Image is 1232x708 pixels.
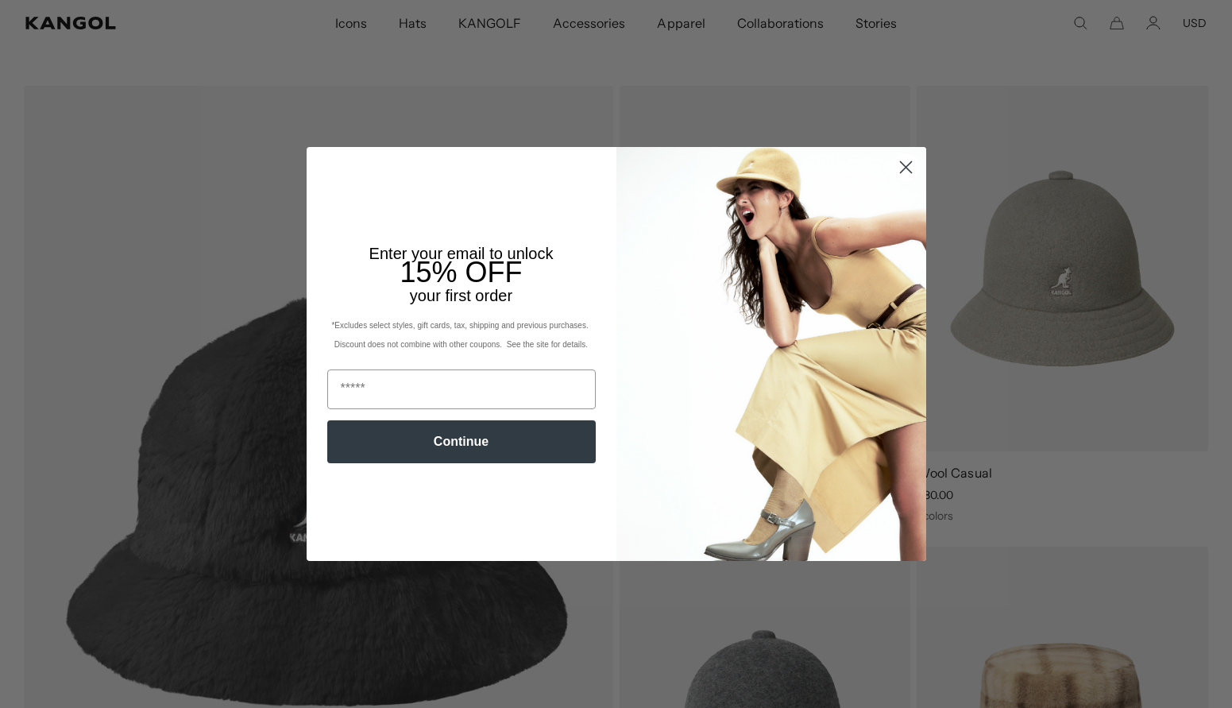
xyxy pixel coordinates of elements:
span: *Excludes select styles, gift cards, tax, shipping and previous purchases. Discount does not comb... [331,321,590,349]
button: Close dialog [892,153,920,181]
button: Continue [327,420,596,463]
input: Email [327,369,596,409]
img: 93be19ad-e773-4382-80b9-c9d740c9197f.jpeg [616,147,926,560]
span: your first order [410,287,512,304]
span: 15% OFF [400,256,522,288]
span: Enter your email to unlock [369,245,554,262]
